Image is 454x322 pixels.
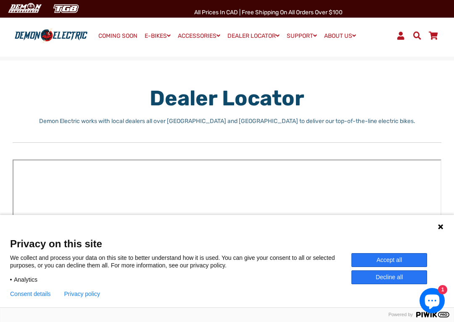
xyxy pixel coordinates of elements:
[4,2,45,16] img: Demon Electric
[13,28,90,43] img: Demon Electric logo
[417,288,447,315] inbox-online-store-chat: Shopify online store chat
[321,30,359,42] a: ABOUT US
[13,117,441,126] div: Demon Electric works with local dealers all over [GEOGRAPHIC_DATA] and [GEOGRAPHIC_DATA] to deliv...
[175,30,223,42] a: ACCESSORIES
[194,9,343,16] span: All Prices in CAD | Free shipping on all orders over $100
[10,238,444,250] span: Privacy on this site
[95,30,140,42] a: COMING SOON
[10,254,351,269] p: We collect and process your data on this site to better understand how it is used. You can give y...
[284,30,320,42] a: SUPPORT
[351,270,427,284] button: Decline all
[224,30,282,42] a: DEALER LOCATOR
[10,291,51,297] button: Consent details
[64,291,100,297] a: Privacy policy
[49,2,83,16] img: TGB Canada
[351,253,427,267] button: Accept all
[13,86,441,111] h1: Dealer Locator
[385,312,416,317] span: Powered by
[14,276,37,283] span: Analytics
[142,30,174,42] a: E-BIKES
